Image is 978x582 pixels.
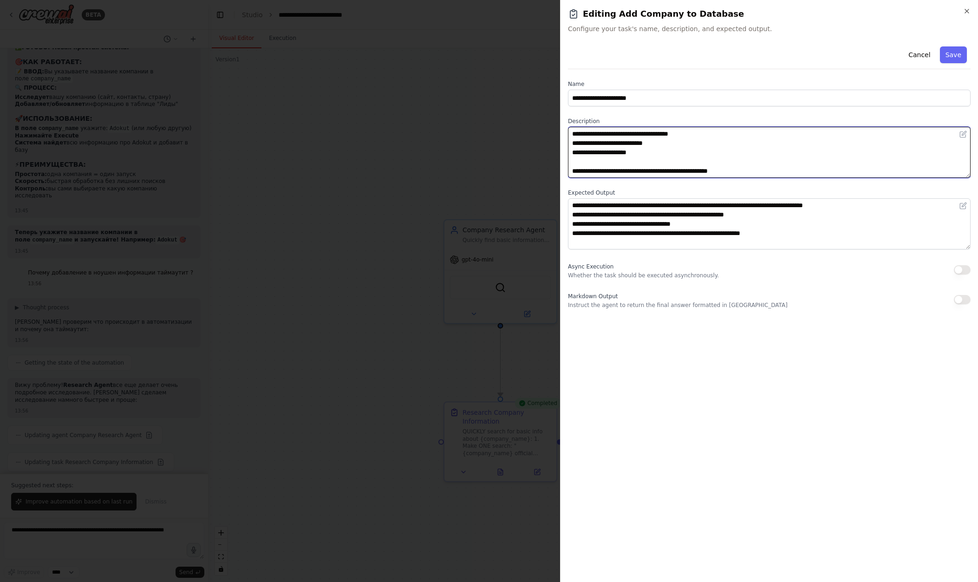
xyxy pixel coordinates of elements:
label: Description [568,118,971,125]
button: Open in editor [958,129,969,140]
p: Instruct the agent to return the final answer formatted in [GEOGRAPHIC_DATA] [568,301,788,309]
button: Save [940,46,967,63]
button: Cancel [903,46,936,63]
label: Name [568,80,971,88]
span: Async Execution [568,263,613,270]
h2: Editing Add Company to Database [568,7,971,20]
label: Expected Output [568,189,971,196]
span: Markdown Output [568,293,618,300]
button: Open in editor [958,200,969,211]
span: Configure your task's name, description, and expected output. [568,24,971,33]
p: Whether the task should be executed asynchronously. [568,272,719,279]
